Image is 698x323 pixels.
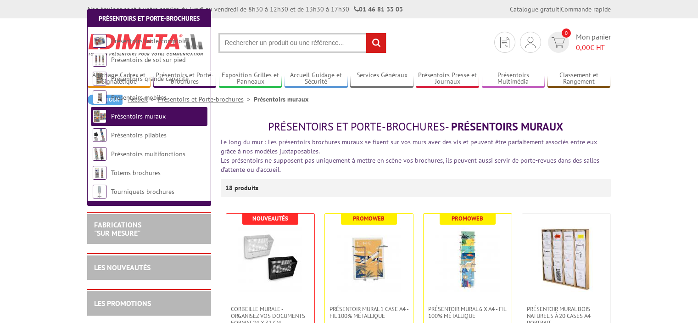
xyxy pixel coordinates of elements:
[350,71,413,86] a: Services Généraux
[93,128,106,142] img: Présentoirs pliables
[111,37,189,45] a: Présentoirs table/comptoirs
[353,215,385,222] b: Promoweb
[158,95,254,103] a: Présentoirs et Porte-brochures
[111,112,166,120] a: Présentoirs muraux
[576,42,611,53] span: € HT
[354,5,403,13] strong: 01 46 81 33 03
[337,227,401,292] img: Présentoir mural 1 case A4 - Fil 100% métallique
[153,71,217,86] a: Présentoirs et Porte-brochures
[525,37,536,48] img: devis rapide
[268,119,445,134] span: Présentoirs et Porte-brochures
[93,109,106,123] img: Présentoirs muraux
[88,71,151,86] a: Affichage Cadres et Signalétique
[221,156,599,174] font: Les présentoirs ne supposent pas uniquement à mettre en scène vos brochures, ils peuvent aussi se...
[576,32,611,53] span: Mon panier
[510,5,611,14] div: |
[510,5,559,13] a: Catalogue gratuit
[111,131,167,139] a: Présentoirs pliables
[88,5,403,14] div: Nos équipes sont à votre service du lundi au vendredi de 8h30 à 12h30 et de 13h30 à 17h30
[534,227,598,292] img: Présentoir Mural Bois naturel 5 à 20 cases A4 Portrait
[99,14,200,23] a: Présentoirs et Porte-brochures
[94,263,151,272] a: LES NOUVEAUTÉS
[416,71,479,86] a: Présentoirs Presse et Journaux
[546,32,611,53] a: devis rapide 0 Mon panier 0,00€ HT
[552,37,565,48] img: devis rapide
[111,150,185,158] a: Présentoirs multifonctions
[225,179,260,197] p: 18 produits
[561,5,611,13] a: Commande rapide
[93,185,106,198] img: Tourniquets brochures
[111,187,174,196] a: Tourniquets brochures
[94,220,141,238] a: FABRICATIONS"Sur Mesure"
[285,71,348,86] a: Accueil Guidage et Sécurité
[221,138,597,155] font: Le long du mur : Les présentoirs brochures muraux se fixent sur vos murs avec des vis et peuvent ...
[329,306,408,319] span: Présentoir mural 1 case A4 - Fil 100% métallique
[218,33,386,53] input: Rechercher un produit ou une référence...
[93,53,106,67] img: Présentoirs de sol sur pied
[111,93,167,102] a: Présentoirs mobiles
[94,299,151,308] a: LES PROMOTIONS
[547,71,611,86] a: Classement et Rangement
[93,34,106,48] img: Présentoirs table/comptoirs
[219,71,282,86] a: Exposition Grilles et Panneaux
[93,147,106,161] img: Présentoirs multifonctions
[252,215,288,222] b: Nouveautés
[424,306,512,319] a: Présentoir mural 6 x A4 - Fil 100% métallique
[482,71,545,86] a: Présentoirs Multimédia
[500,37,509,48] img: devis rapide
[221,121,611,133] h1: - Présentoirs muraux
[325,306,413,319] a: Présentoir mural 1 case A4 - Fil 100% métallique
[254,95,308,104] li: Présentoirs muraux
[436,227,500,292] img: Présentoir mural 6 x A4 - Fil 100% métallique
[93,91,106,104] img: Présentoirs mobiles
[93,166,106,180] img: Totems brochures
[452,215,483,222] b: Promoweb
[562,28,571,38] span: 0
[366,33,386,53] input: rechercher
[576,43,590,52] span: 0,00
[428,306,507,319] span: Présentoir mural 6 x A4 - Fil 100% métallique
[238,227,302,292] img: Corbeille Murale - Organisez vos documents format 24 x 32 cm
[111,169,161,177] a: Totems brochures
[111,56,185,64] a: Présentoirs de sol sur pied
